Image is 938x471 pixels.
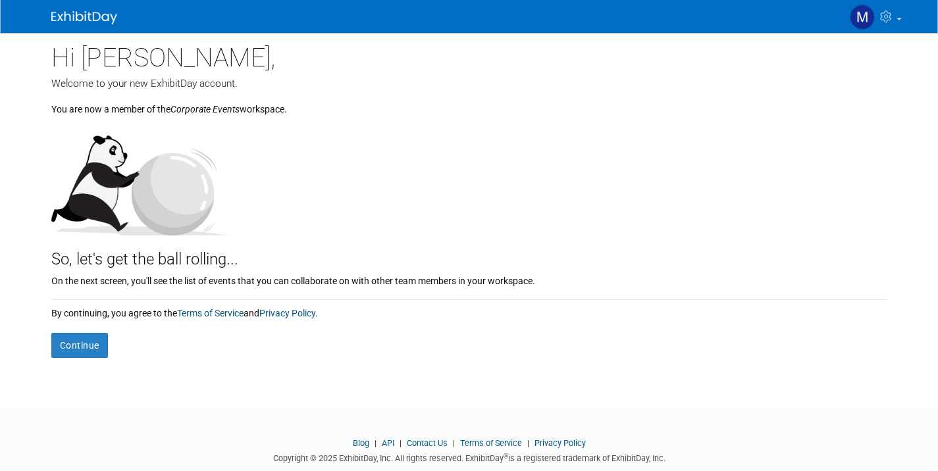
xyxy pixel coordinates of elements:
[460,438,522,448] a: Terms of Service
[51,122,229,235] img: Let's get the ball rolling
[51,11,117,24] img: ExhibitDay
[504,453,508,460] sup: ®
[51,300,887,320] div: By continuing, you agree to the and .
[371,438,380,448] span: |
[170,104,240,114] i: Corporate Events
[382,438,394,448] a: API
[51,271,887,287] div: On the next screen, you'll see the list of events that you can collaborate on with other team mem...
[850,5,875,30] img: Martin Strandberg-Larsen
[259,308,315,318] a: Privacy Policy
[51,333,108,358] button: Continue
[524,438,533,448] span: |
[534,438,586,448] a: Privacy Policy
[407,438,448,448] a: Contact Us
[51,33,887,76] div: Hi [PERSON_NAME],
[51,76,887,91] div: Welcome to your new ExhibitDay account.
[450,438,458,448] span: |
[396,438,405,448] span: |
[51,235,887,271] div: So, let's get the ball rolling...
[51,91,887,116] div: You are now a member of the workspace.
[177,308,244,318] a: Terms of Service
[353,438,369,448] a: Blog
